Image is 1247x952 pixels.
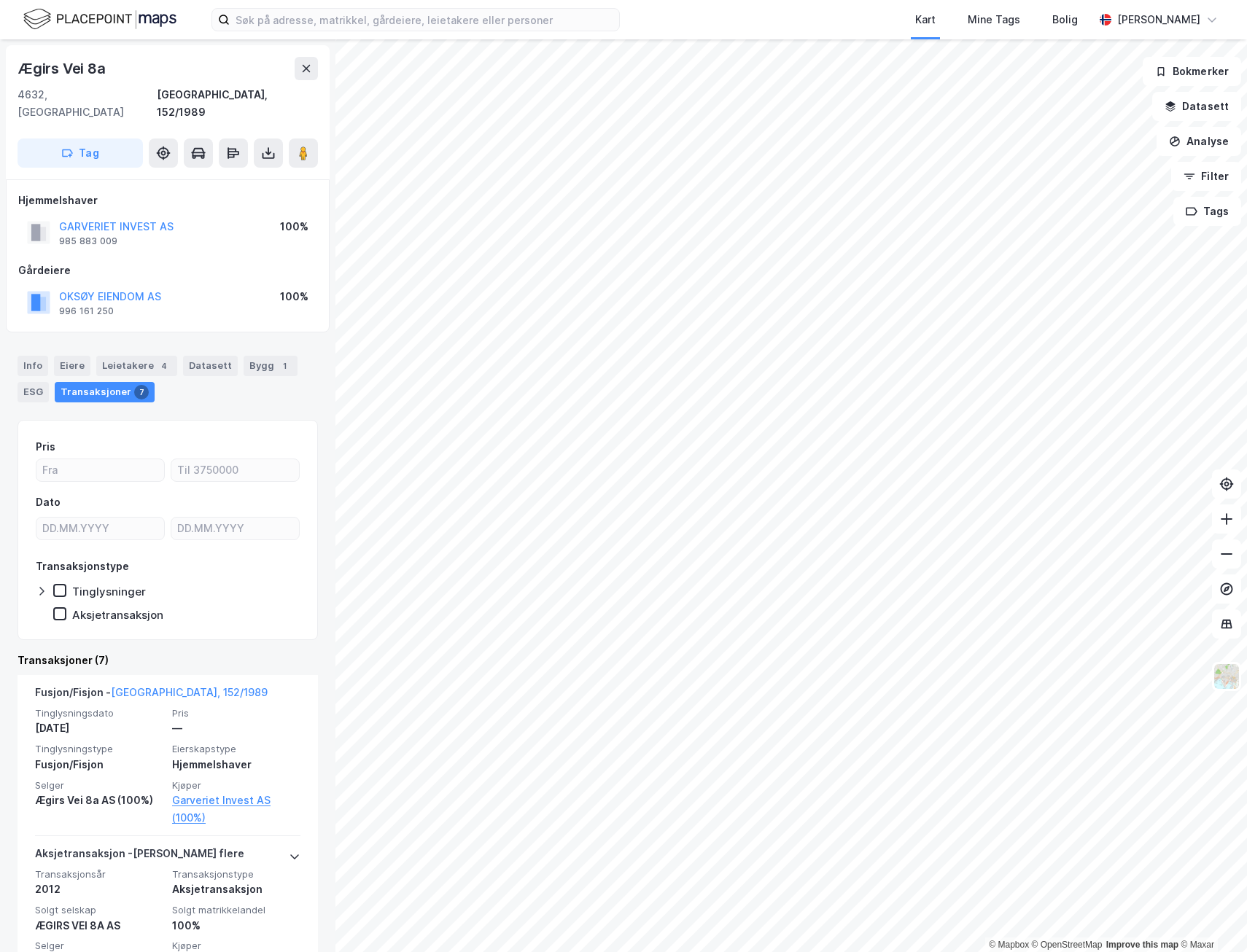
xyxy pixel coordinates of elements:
[35,719,163,737] div: [DATE]
[35,881,163,898] div: 2012
[36,518,164,539] input: DD.MM.YYYY
[1171,162,1241,191] button: Filter
[1143,57,1241,86] button: Bokmerker
[1173,197,1241,226] button: Tags
[18,262,317,279] div: Gårdeiere
[35,779,163,792] span: Selger
[18,57,109,80] div: Ægirs Vei 8a
[157,86,318,121] div: [GEOGRAPHIC_DATA], 152/1989
[111,686,268,698] a: [GEOGRAPHIC_DATA], 152/1989
[230,9,619,31] input: Søk på adresse, matrikkel, gårdeiere, leietakere eller personer
[968,11,1020,28] div: Mine Tags
[59,305,114,317] div: 996 161 250
[277,359,292,373] div: 1
[72,608,163,622] div: Aksjetransaksjon
[18,192,317,209] div: Hjemmelshaver
[157,359,171,373] div: 4
[244,356,298,376] div: Bygg
[172,881,300,898] div: Aksjetransaksjon
[1106,940,1178,950] a: Improve this map
[280,218,308,235] div: 100%
[35,792,163,809] div: Ægirs Vei 8a AS (100%)
[35,845,244,868] div: Aksjetransaksjon - [PERSON_NAME] flere
[59,235,117,247] div: 985 883 009
[915,11,936,28] div: Kart
[172,904,300,916] span: Solgt matrikkelandel
[172,719,300,737] div: —
[1117,11,1200,28] div: [PERSON_NAME]
[35,684,268,707] div: Fusjon/Fisjon -
[183,356,238,376] div: Datasett
[172,940,300,952] span: Kjøper
[172,743,300,755] span: Eierskapstype
[172,868,300,881] span: Transaksjonstype
[1152,92,1241,121] button: Datasett
[36,459,164,481] input: Fra
[23,7,176,32] img: logo.f888ab2527a4732fd821a326f86c7f29.svg
[35,940,163,952] span: Selger
[18,356,48,376] div: Info
[18,382,49,402] div: ESG
[134,385,149,399] div: 7
[35,868,163,881] span: Transaksjonsår
[172,756,300,773] div: Hjemmelshaver
[172,779,300,792] span: Kjøper
[18,138,143,168] button: Tag
[172,792,300,827] a: Garveriet Invest AS (100%)
[171,518,299,539] input: DD.MM.YYYY
[72,585,146,598] div: Tinglysninger
[35,904,163,916] span: Solgt selskap
[36,438,55,456] div: Pris
[36,493,61,511] div: Dato
[35,707,163,719] span: Tinglysningsdato
[171,459,299,481] input: Til 3750000
[280,288,308,305] div: 100%
[36,558,129,575] div: Transaksjonstype
[18,86,157,121] div: 4632, [GEOGRAPHIC_DATA]
[54,356,90,376] div: Eiere
[35,743,163,755] span: Tinglysningstype
[55,382,155,402] div: Transaksjoner
[1052,11,1078,28] div: Bolig
[989,940,1029,950] a: Mapbox
[18,652,318,669] div: Transaksjoner (7)
[1032,940,1103,950] a: OpenStreetMap
[1213,663,1240,690] img: Z
[35,917,163,935] div: ÆGIRS VEI 8A AS
[1157,127,1241,156] button: Analyse
[172,917,300,935] div: 100%
[35,756,163,773] div: Fusjon/Fisjon
[96,356,177,376] div: Leietakere
[172,707,300,719] span: Pris
[1174,882,1247,952] iframe: Chat Widget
